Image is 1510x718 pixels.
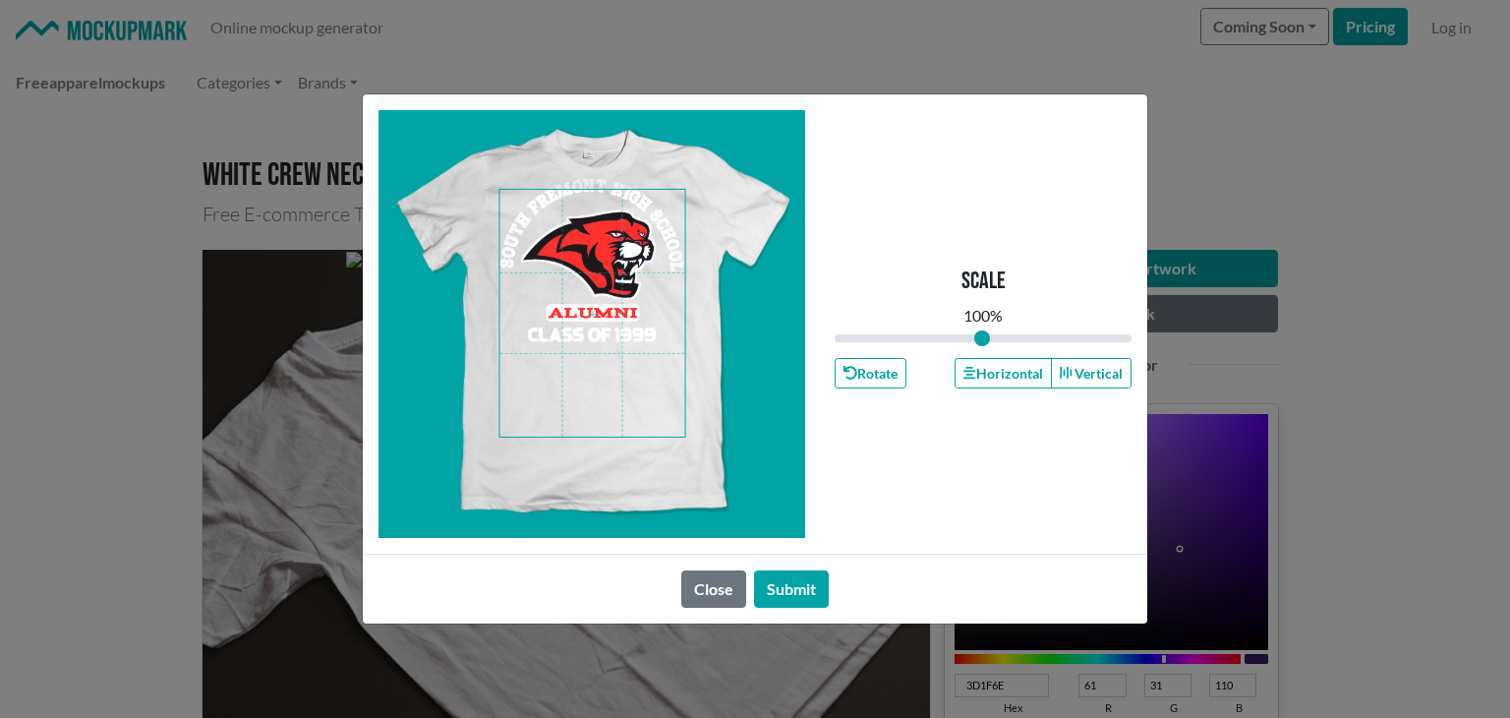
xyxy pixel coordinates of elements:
p: Scale [961,268,1006,296]
button: Vertical [1051,358,1132,389]
button: Rotate [835,358,906,389]
button: Submit [754,570,829,608]
button: Close [681,570,746,608]
div: 100 % [963,304,1003,328]
button: Horizontal [955,358,1051,389]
